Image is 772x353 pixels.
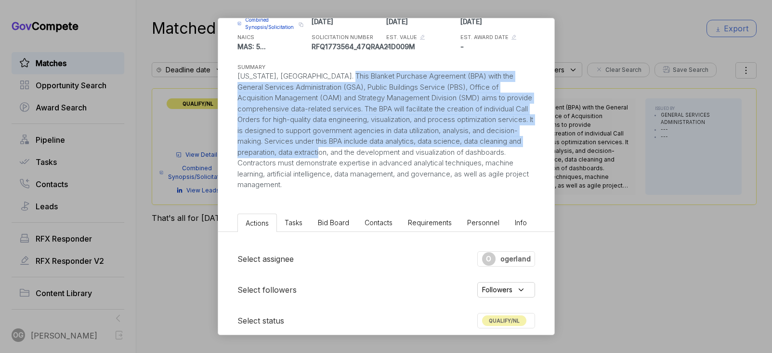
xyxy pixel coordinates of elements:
[237,315,284,326] h5: Select status
[386,16,458,27] p: [DATE]
[312,33,384,41] h5: SOLICITATION NUMBER
[246,219,269,227] span: Actions
[318,218,349,227] span: Bid Board
[237,63,520,71] h5: SUMMARY
[460,41,533,52] p: -
[312,16,384,27] p: [DATE]
[245,16,296,31] span: Combined Synopsis/Solicitation
[482,285,512,295] span: Followers
[515,218,527,227] span: Info
[312,41,384,52] p: RFQ1773564_47QRAA21D009M
[386,41,458,52] p: -
[237,42,266,51] span: MAS: 5 ...
[408,218,452,227] span: Requirements
[237,71,535,190] div: [US_STATE], [GEOGRAPHIC_DATA]. This Blanket Purchase Agreement (BPA) with the General Services Ad...
[500,254,531,264] span: ogerland
[285,218,302,227] span: Tasks
[237,253,294,265] h5: Select assignee
[467,218,499,227] span: Personnel
[460,16,533,27] p: [DATE]
[386,33,417,41] h5: EST. VALUE
[482,315,526,326] span: QUALIFY/NL
[237,33,310,41] h5: NAICS
[237,16,296,31] a: Combined Synopsis/Solicitation
[365,218,393,227] span: Contacts
[460,33,509,41] h5: EST. AWARD DATE
[486,254,491,264] span: O
[237,284,297,296] h5: Select followers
